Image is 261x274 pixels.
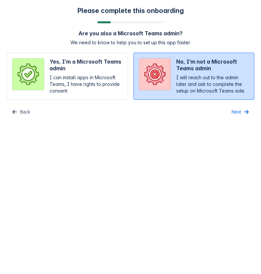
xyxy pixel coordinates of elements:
[227,107,254,117] button: Next
[20,107,30,117] span: Back
[7,107,34,117] button: Back
[70,39,191,46] span: We need to know to help you to set up this app faster.
[78,30,183,37] h4: Are you also a Microsoft Teams admin?
[231,107,241,117] span: Next
[77,7,184,15] h3: Please complete this onboarding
